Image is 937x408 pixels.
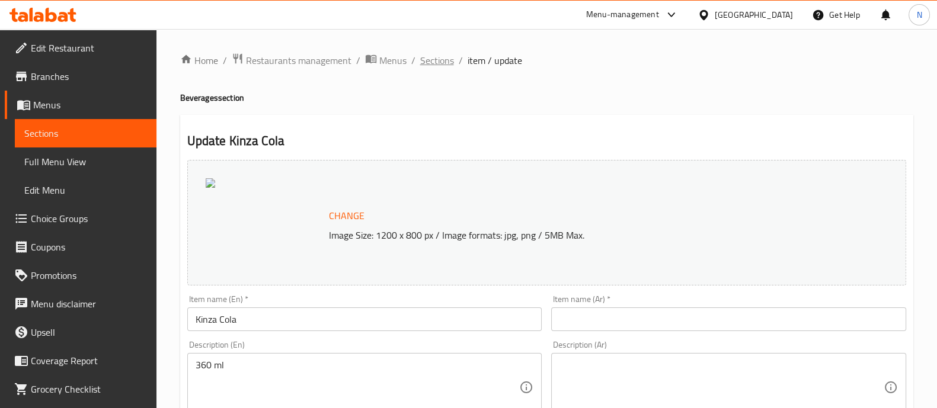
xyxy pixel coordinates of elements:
span: Branches [31,69,147,83]
span: Change [329,207,364,224]
a: Menu disclaimer [5,290,156,318]
a: Sections [15,119,156,147]
span: Restaurants management [246,53,351,68]
a: Restaurants management [232,53,351,68]
span: Edit Menu [24,183,147,197]
li: / [223,53,227,68]
li: / [411,53,415,68]
span: Menus [379,53,407,68]
h2: Update Kinza Cola [187,132,906,150]
span: Upsell [31,325,147,339]
span: Sections [24,126,147,140]
a: Menus [365,53,407,68]
a: Choice Groups [5,204,156,233]
span: Coupons [31,240,147,254]
span: Menu disclaimer [31,297,147,311]
a: Promotions [5,261,156,290]
input: Enter name Ar [551,307,906,331]
div: Menu-management [586,8,659,22]
h4: Beverages section [180,92,913,104]
p: Image Size: 1200 x 800 px / Image formats: jpg, png / 5MB Max. [324,228,836,242]
span: N [916,8,922,21]
a: Coupons [5,233,156,261]
a: Grocery Checklist [5,375,156,403]
span: Grocery Checklist [31,382,147,396]
a: Home [180,53,218,68]
nav: breadcrumb [180,53,913,68]
span: Menus [33,98,147,112]
a: Menus [5,91,156,119]
span: item / update [468,53,522,68]
a: Upsell [5,318,156,346]
span: Coverage Report [31,354,147,368]
a: Edit Restaurant [5,34,156,62]
span: Full Menu View [24,155,147,169]
a: Full Menu View [15,147,156,176]
span: Promotions [31,268,147,282]
img: 2F44F2D93DC43E6DD8A26181B12E690F [206,178,215,188]
a: Branches [5,62,156,91]
a: Edit Menu [15,176,156,204]
a: Coverage Report [5,346,156,375]
span: Edit Restaurant [31,41,147,55]
div: [GEOGRAPHIC_DATA] [715,8,793,21]
span: Choice Groups [31,211,147,226]
li: / [356,53,360,68]
button: Change [324,204,369,228]
li: / [459,53,463,68]
input: Enter name En [187,307,542,331]
a: Sections [420,53,454,68]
